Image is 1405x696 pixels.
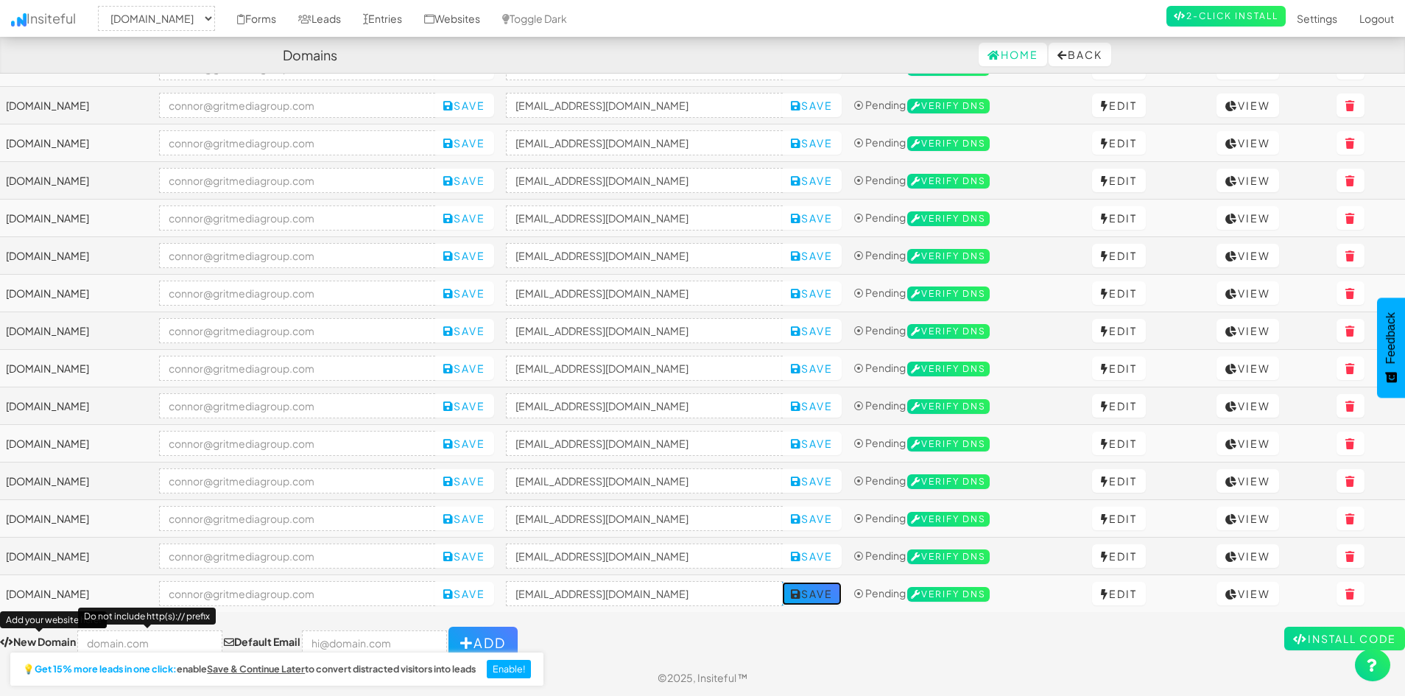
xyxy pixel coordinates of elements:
[1216,582,1279,605] a: View
[1216,131,1279,155] a: View
[782,131,842,155] button: Save
[907,286,990,299] a: Verify DNS
[434,94,494,117] button: Save
[1216,432,1279,455] a: View
[506,468,783,493] input: hi@example.com
[907,587,990,602] span: Verify DNS
[907,511,990,524] a: Verify DNS
[853,173,906,186] span: ⦿ Pending
[1092,244,1146,267] a: Edit
[207,663,305,675] u: Save & Continue Later
[907,174,990,189] span: Verify DNS
[1166,6,1286,27] a: 2-Click Install
[907,474,990,489] span: Verify DNS
[1216,94,1279,117] a: View
[159,581,436,606] input: connor@gritmediagroup.com
[506,318,783,343] input: hi@example.com
[782,356,842,380] button: Save
[224,634,300,649] label: Default Email
[1216,244,1279,267] a: View
[23,664,476,675] h2: 💡 enable to convert distracted visitors into leads
[907,249,990,264] span: Verify DNS
[907,324,990,339] span: Verify DNS
[907,437,990,451] span: Verify DNS
[782,281,842,305] button: Save
[907,173,990,186] a: Verify DNS
[907,512,990,527] span: Verify DNS
[506,431,783,456] input: hi@example.com
[853,248,906,261] span: ⦿ Pending
[782,319,842,342] button: Save
[853,549,906,562] span: ⦿ Pending
[853,436,906,449] span: ⦿ Pending
[506,506,783,531] input: hi@example.com
[506,205,783,231] input: hi@example.com
[207,664,305,675] a: Save & Continue Later
[1216,281,1279,305] a: View
[302,630,447,655] input: hi@domain.com
[853,323,906,337] span: ⦿ Pending
[159,468,436,493] input: connor@gritmediagroup.com
[782,469,842,493] button: Save
[1092,356,1146,380] a: Edit
[1049,43,1111,66] button: Back
[907,399,990,414] span: Verify DNS
[1216,169,1279,192] a: View
[448,627,518,659] button: Add
[907,549,990,564] span: Verify DNS
[853,586,906,600] span: ⦿ Pending
[782,507,842,530] button: Save
[979,43,1047,66] a: Home
[1377,298,1405,398] button: Feedback - Show survey
[907,436,990,449] a: Verify DNS
[506,393,783,418] input: hi@example.com
[853,98,906,111] span: ⦿ Pending
[853,474,906,487] span: ⦿ Pending
[434,394,494,418] button: Save
[907,549,990,562] a: Verify DNS
[853,211,906,224] span: ⦿ Pending
[1092,169,1146,192] a: Edit
[1216,469,1279,493] a: View
[907,98,990,111] a: Verify DNS
[1092,319,1146,342] a: Edit
[506,130,783,155] input: hi@example.com
[853,286,906,299] span: ⦿ Pending
[506,93,783,118] input: hi@example.com
[159,243,436,268] input: connor@gritmediagroup.com
[1216,544,1279,568] a: View
[1216,206,1279,230] a: View
[1092,582,1146,605] a: Edit
[434,507,494,530] button: Save
[1216,507,1279,530] a: View
[1092,94,1146,117] a: Edit
[907,248,990,261] a: Verify DNS
[283,48,337,63] h4: Domains
[434,432,494,455] button: Save
[159,431,436,456] input: connor@gritmediagroup.com
[907,474,990,487] a: Verify DNS
[434,281,494,305] button: Save
[782,94,842,117] button: Save
[434,319,494,342] button: Save
[159,318,436,343] input: connor@gritmediagroup.com
[853,136,906,149] span: ⦿ Pending
[782,394,842,418] button: Save
[1216,319,1279,342] a: View
[78,608,216,625] div: Do not include http(s):// prefix
[434,582,494,605] button: Save
[11,13,27,27] img: icon.png
[907,136,990,149] a: Verify DNS
[159,205,436,231] input: connor@gritmediagroup.com
[853,361,906,374] span: ⦿ Pending
[506,281,783,306] input: hi@example.com
[159,544,436,569] input: connor@gritmediagroup.com
[434,469,494,493] button: Save
[506,544,783,569] input: hi@example.com
[1092,131,1146,155] a: Edit
[907,211,990,224] a: Verify DNS
[159,506,436,531] input: connor@gritmediagroup.com
[434,356,494,380] button: Save
[907,99,990,113] span: Verify DNS
[782,432,842,455] button: Save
